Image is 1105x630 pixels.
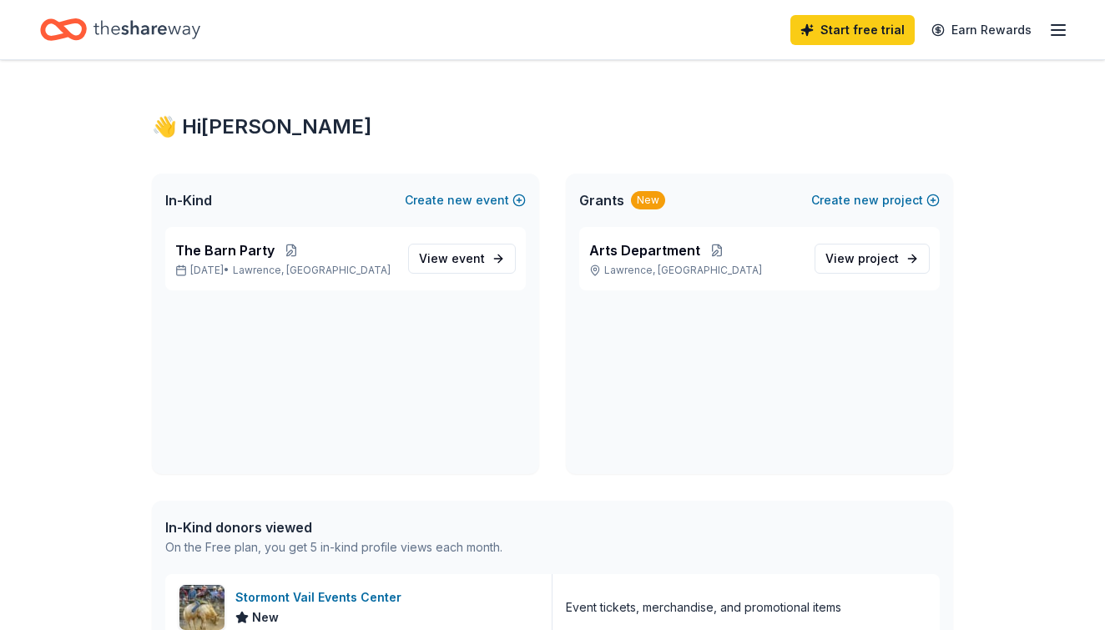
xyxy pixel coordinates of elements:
span: Arts Department [589,240,700,260]
span: View [419,249,485,269]
a: View project [815,244,930,274]
span: project [858,251,899,265]
span: New [252,607,279,627]
button: Createnewproject [811,190,940,210]
span: Lawrence, [GEOGRAPHIC_DATA] [233,264,391,277]
p: [DATE] • [175,264,395,277]
span: The Barn Party [175,240,275,260]
div: New [631,191,665,209]
div: On the Free plan, you get 5 in-kind profile views each month. [165,537,502,557]
span: In-Kind [165,190,212,210]
a: Start free trial [790,15,915,45]
span: new [854,190,879,210]
div: In-Kind donors viewed [165,517,502,537]
span: View [825,249,899,269]
button: Createnewevent [405,190,526,210]
div: Event tickets, merchandise, and promotional items [566,597,841,617]
span: new [447,190,472,210]
img: Image for Stormont Vail Events Center [179,585,225,630]
a: Earn Rewards [921,15,1042,45]
span: Grants [579,190,624,210]
span: event [452,251,485,265]
div: Stormont Vail Events Center [235,587,408,607]
p: Lawrence, [GEOGRAPHIC_DATA] [589,264,801,277]
a: Home [40,10,200,49]
div: 👋 Hi [PERSON_NAME] [152,113,953,140]
a: View event [408,244,516,274]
